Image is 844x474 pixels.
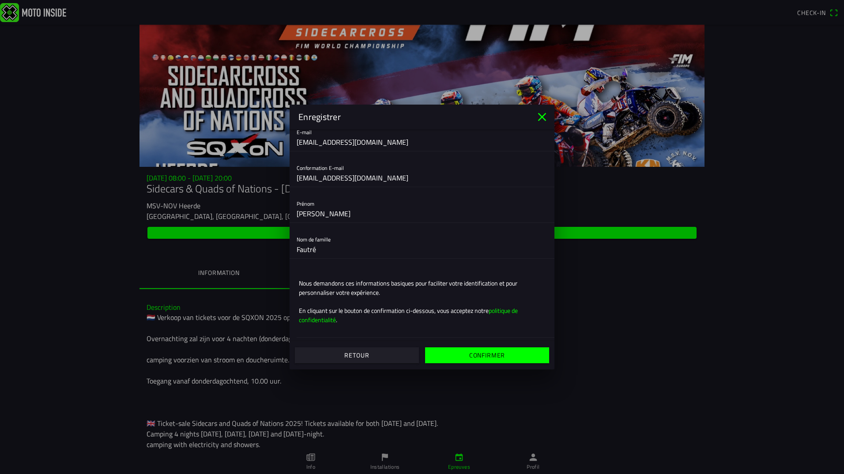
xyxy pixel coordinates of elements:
[295,347,419,363] ion-button: Retour
[297,205,547,222] input: Prénom
[297,133,547,151] input: E-mail
[290,110,535,124] ion-title: Enregistrer
[299,278,545,297] ion-text: Nous demandons ces informations basiques pour faciliter votre identification et pour personnalise...
[469,352,505,358] ion-text: Confirmer
[297,241,547,258] input: Nom de famille
[299,306,518,324] a: politique de confidentialité
[297,169,547,187] input: Conformation E-mail
[535,110,549,124] ion-icon: close
[299,306,545,324] ion-text: En cliquant sur le bouton de confirmation ci-dessous, vous acceptez notre .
